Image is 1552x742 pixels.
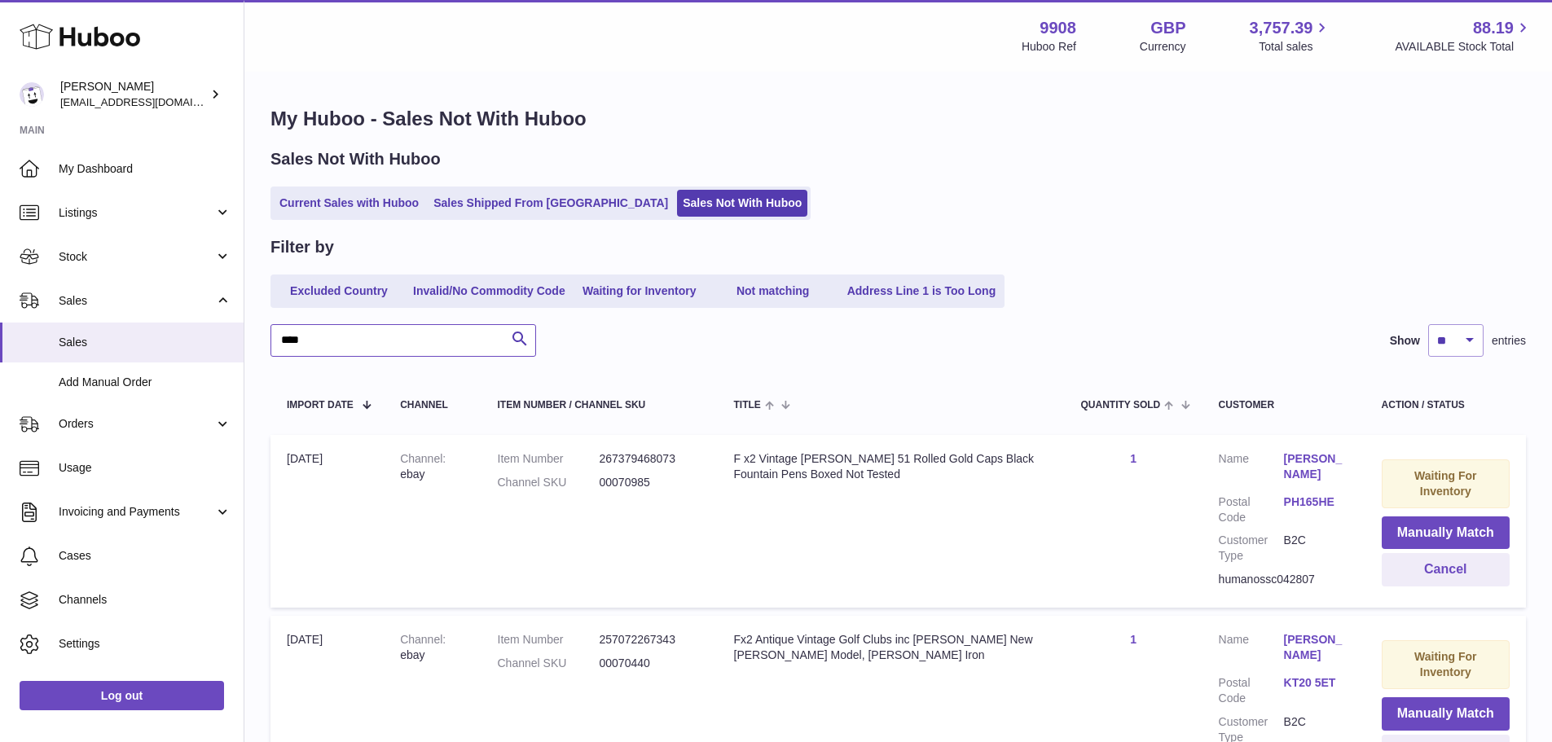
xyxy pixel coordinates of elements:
[59,592,231,608] span: Channels
[1382,553,1510,586] button: Cancel
[498,632,600,648] dt: Item Number
[1219,675,1284,706] dt: Postal Code
[1040,17,1076,39] strong: 9908
[59,335,231,350] span: Sales
[498,475,600,490] dt: Channel SKU
[734,451,1049,482] div: F x2 Vintage [PERSON_NAME] 51 Rolled Gold Caps Black Fountain Pens Boxed Not Tested
[20,82,44,107] img: internalAdmin-9908@internal.huboo.com
[600,632,701,648] dd: 257072267343
[400,400,464,411] div: Channel
[400,451,464,482] div: ebay
[498,400,701,411] div: Item Number / Channel SKU
[1250,17,1313,39] span: 3,757.39
[1382,697,1510,731] button: Manually Match
[574,278,705,305] a: Waiting for Inventory
[1284,494,1349,510] a: PH165HE
[60,95,240,108] span: [EMAIL_ADDRESS][DOMAIN_NAME]
[59,636,231,652] span: Settings
[59,293,214,309] span: Sales
[407,278,571,305] a: Invalid/No Commodity Code
[708,278,838,305] a: Not matching
[60,79,207,110] div: [PERSON_NAME]
[428,190,674,217] a: Sales Shipped From [GEOGRAPHIC_DATA]
[1284,451,1349,482] a: [PERSON_NAME]
[600,656,701,671] dd: 00070440
[1414,469,1476,498] strong: Waiting For Inventory
[1473,17,1514,39] span: 88.19
[59,249,214,265] span: Stock
[59,205,214,221] span: Listings
[1130,452,1137,465] a: 1
[600,451,701,467] dd: 267379468073
[1150,17,1185,39] strong: GBP
[59,548,231,564] span: Cases
[1390,333,1420,349] label: Show
[1080,400,1160,411] span: Quantity Sold
[1382,400,1510,411] div: Action / Status
[1219,533,1284,564] dt: Customer Type
[274,278,404,305] a: Excluded Country
[274,190,424,217] a: Current Sales with Huboo
[1259,39,1331,55] span: Total sales
[677,190,807,217] a: Sales Not With Huboo
[400,632,464,663] div: ebay
[1284,632,1349,663] a: [PERSON_NAME]
[1022,39,1076,55] div: Huboo Ref
[1219,632,1284,667] dt: Name
[400,452,446,465] strong: Channel
[20,681,224,710] a: Log out
[1492,333,1526,349] span: entries
[1250,17,1332,55] a: 3,757.39 Total sales
[59,375,231,390] span: Add Manual Order
[59,161,231,177] span: My Dashboard
[59,460,231,476] span: Usage
[1219,572,1349,587] div: humanossc042807
[1382,516,1510,550] button: Manually Match
[842,278,1002,305] a: Address Line 1 is Too Long
[1395,39,1532,55] span: AVAILABLE Stock Total
[1284,533,1349,564] dd: B2C
[498,451,600,467] dt: Item Number
[400,633,446,646] strong: Channel
[59,416,214,432] span: Orders
[498,656,600,671] dt: Channel SKU
[270,106,1526,132] h1: My Huboo - Sales Not With Huboo
[1395,17,1532,55] a: 88.19 AVAILABLE Stock Total
[734,400,761,411] span: Title
[287,400,354,411] span: Import date
[1130,633,1137,646] a: 1
[270,435,384,608] td: [DATE]
[59,504,214,520] span: Invoicing and Payments
[270,236,334,258] h2: Filter by
[1284,675,1349,691] a: KT20 5ET
[1219,400,1349,411] div: Customer
[1219,451,1284,486] dt: Name
[1219,494,1284,525] dt: Postal Code
[600,475,701,490] dd: 00070985
[1140,39,1186,55] div: Currency
[270,148,441,170] h2: Sales Not With Huboo
[734,632,1049,663] div: Fx2 Antique Vintage Golf Clubs inc [PERSON_NAME] New [PERSON_NAME] Model, [PERSON_NAME] Iron
[1414,650,1476,678] strong: Waiting For Inventory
